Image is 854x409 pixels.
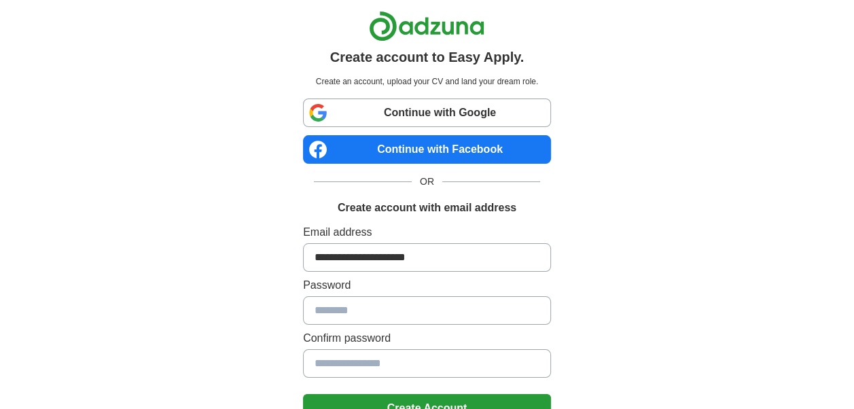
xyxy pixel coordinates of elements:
[303,135,551,164] a: Continue with Facebook
[303,330,551,346] label: Confirm password
[303,277,551,294] label: Password
[306,75,548,88] p: Create an account, upload your CV and land your dream role.
[412,175,442,189] span: OR
[330,47,524,67] h1: Create account to Easy Apply.
[303,99,551,127] a: Continue with Google
[303,224,551,241] label: Email address
[338,200,516,216] h1: Create account with email address
[369,11,484,41] img: Adzuna logo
